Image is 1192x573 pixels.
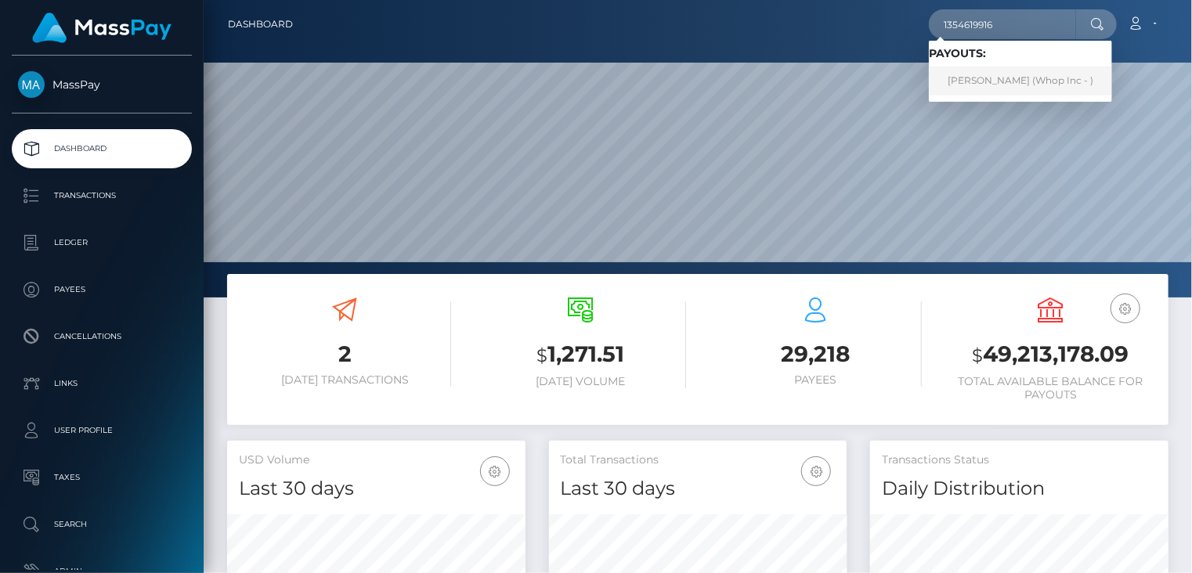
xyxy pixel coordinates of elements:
h6: Payees [710,373,922,387]
p: Payees [18,278,186,301]
h6: [DATE] Volume [475,375,687,388]
p: Search [18,513,186,536]
h6: Payouts: [929,47,1112,60]
a: Ledger [12,223,192,262]
h4: Last 30 days [561,475,836,503]
a: Dashboard [12,129,192,168]
input: Search... [929,9,1076,39]
a: Transactions [12,176,192,215]
h5: Transactions Status [882,452,1157,468]
h3: 2 [239,339,451,369]
a: [PERSON_NAME] (Whop Inc - ) [929,67,1112,95]
a: User Profile [12,411,192,450]
a: Taxes [12,458,192,497]
a: Cancellations [12,317,192,356]
p: Ledger [18,231,186,254]
p: Transactions [18,184,186,207]
a: Links [12,364,192,403]
img: MassPay [18,71,45,98]
p: Cancellations [18,325,186,348]
h5: USD Volume [239,452,514,468]
span: MassPay [12,77,192,92]
a: Search [12,505,192,544]
h6: [DATE] Transactions [239,373,451,387]
h4: Daily Distribution [882,475,1157,503]
small: $ [536,344,547,366]
p: Links [18,372,186,395]
h6: Total Available Balance for Payouts [945,375,1158,402]
h3: 49,213,178.09 [945,339,1158,371]
a: Payees [12,270,192,309]
h4: Last 30 days [239,475,514,503]
p: Taxes [18,466,186,489]
h5: Total Transactions [561,452,836,468]
h3: 1,271.51 [475,339,687,371]
p: User Profile [18,419,186,442]
h3: 29,218 [710,339,922,369]
small: $ [973,344,984,366]
a: Dashboard [228,8,293,41]
img: MassPay Logo [32,13,172,43]
p: Dashboard [18,137,186,160]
